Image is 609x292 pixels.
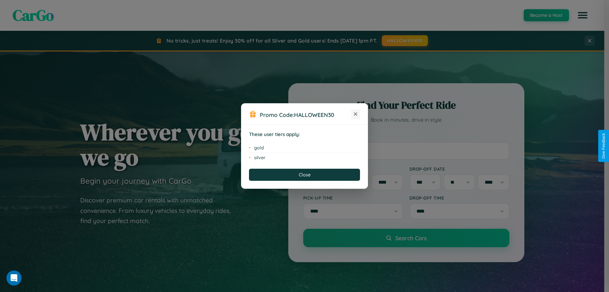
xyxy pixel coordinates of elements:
[249,169,360,181] button: Close
[601,133,606,159] div: Give Feedback
[249,131,300,137] strong: These user tiers apply:
[294,111,334,118] b: HALLOWEEN30
[6,270,22,286] iframe: Intercom live chat
[260,111,351,118] h3: Promo Code:
[249,153,360,162] li: silver
[249,143,360,153] li: gold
